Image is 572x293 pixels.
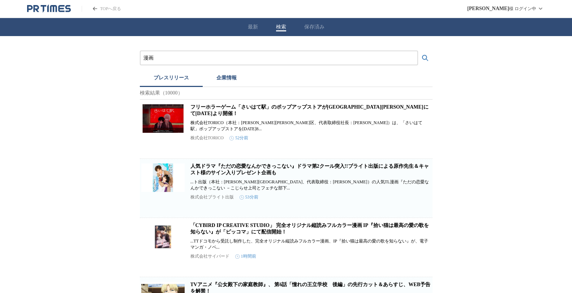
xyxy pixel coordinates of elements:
button: 検索 [276,24,286,30]
button: 企業情報 [203,71,250,87]
p: 株式会社TORICO [190,135,224,141]
p: 株式会社サイバード [190,253,229,259]
time: 53分前 [240,194,258,200]
p: ...ト出版（本社：[PERSON_NAME][GEOGRAPHIC_DATA]、代表取締役：[PERSON_NAME]）の人気TL漫画『ただの恋愛なんかできっこない －こじらせ上司とフェチな部... [190,179,431,191]
img: 「CYBIRD IP CREATIVE STUDIO」 完全オリジナル縦読みフルカラー漫画 IP『拾い猫は最高の愛の歌を知らない』が「ピッコマ」にて配信開始！ [141,222,185,251]
input: プレスリリースおよび企業を検索する [143,54,414,62]
img: 人気ドラマ『ただの恋愛なんかできっこない』ドラマ第2クール突入!!ブライト出版による原作先生＆キャスト様のサイン入りプレゼント企画も [141,163,185,192]
time: 52分前 [229,135,248,141]
span: [PERSON_NAME] [467,6,509,12]
button: プレスリリース [140,71,203,87]
img: フリーホラーゲーム「さいはて駅」のポップアップストアがマンガ展渋谷にて8月15日より開催！ [141,104,185,133]
a: PR TIMESのトップページはこちら [27,4,71,13]
button: 最新 [248,24,258,30]
p: ...TTドコモから受託し制作した、完全オリジナル縦読みフルカラー漫画、IP『拾い猫は最高の愛の歌を知らない』が、電子マンガ・ノベ... [190,238,431,250]
p: 株式会社ブライト出版 [190,194,234,200]
a: フリーホラーゲーム「さいはて駅」のポップアップストアが[GEOGRAPHIC_DATA][PERSON_NAME]にて[DATE]より開催！ [190,104,429,116]
a: 「CYBIRD IP CREATIVE STUDIO」 完全オリジナル縦読みフルカラー漫画 IP『拾い猫は最高の愛の歌を知らない』が「ピッコマ」にて配信開始！ [190,223,429,235]
p: 株式会社TORICO（本社：[PERSON_NAME][PERSON_NAME]区、代表取締役社長：[PERSON_NAME]）は、「さいはて駅」ポップアップストアを[DATE]8... [190,120,431,132]
time: 1時間前 [235,253,256,259]
p: 検索結果（10000） [140,87,433,100]
button: 保存済み [304,24,324,30]
a: PR TIMESのトップページはこちら [82,6,121,12]
a: 人気ドラマ『ただの恋愛なんかできっこない』ドラマ第2クール突入!!ブライト出版による原作先生＆キャスト様のサイン入りプレゼント企画も [190,163,429,175]
button: 検索する [418,51,433,65]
